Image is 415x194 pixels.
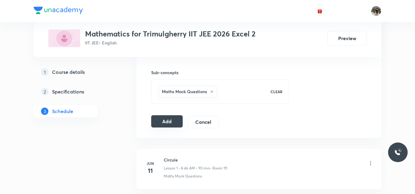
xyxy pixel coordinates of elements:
[162,88,207,95] h6: Maths Mock Questions
[52,88,84,95] h5: Specifications
[34,7,83,14] img: Company Logo
[85,40,256,46] p: IIT JEE • English
[144,166,156,175] h4: 11
[34,66,117,78] a: 1Course details
[41,108,48,115] p: 3
[327,31,367,46] button: Preview
[52,68,85,76] h5: Course details
[34,7,83,16] a: Company Logo
[164,173,202,179] p: Maths Mock Questions
[41,68,48,76] p: 1
[271,89,282,94] p: CLEAR
[371,6,381,16] img: Shrikanth Reddy
[315,6,325,16] button: avatar
[85,29,256,38] h3: Mathematics for Trimulgherry IIT JEE 2026 Excel 2
[151,115,183,127] button: Add
[164,157,227,163] h6: Circule
[151,69,289,76] h6: Sub-concepts
[41,88,48,95] p: 2
[394,149,402,156] img: ttu
[188,116,219,128] button: Cancel
[164,165,210,171] p: Lesson 1 • 8:46 AM • 90 min
[52,108,73,115] h5: Schedule
[317,8,323,14] img: avatar
[210,165,227,171] p: • Room 111
[48,29,80,47] img: 71DB2CA0-ECBD-40D0-9B6F-F48AE6830ABD_plus.png
[34,86,117,98] a: 2Specifications
[144,161,156,166] h6: Jun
